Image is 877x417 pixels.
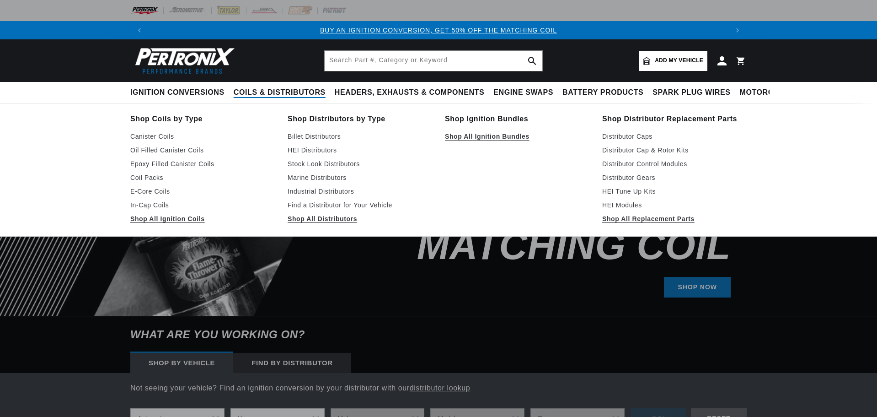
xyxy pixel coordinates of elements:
[410,384,471,392] a: distributor lookup
[130,145,275,156] a: Oil Filled Canister Coils
[562,88,643,97] span: Battery Products
[130,213,275,224] a: Shop All Ignition Coils
[602,186,747,197] a: HEI Tune Up Kits
[320,27,557,34] a: BUY AN IGNITION CONVERSION, GET 50% OFF THE MATCHING COIL
[130,21,149,39] button: Translation missing: en.sections.announcements.previous_announcement
[234,88,326,97] span: Coils & Distributors
[735,82,799,103] summary: Motorcycle
[229,82,330,103] summary: Coils & Distributors
[652,88,730,97] span: Spark Plug Wires
[130,113,275,125] a: Shop Coils by Type
[288,131,432,142] a: Billet Distributors
[130,158,275,169] a: Epoxy Filled Canister Coils
[330,82,489,103] summary: Headers, Exhausts & Components
[445,113,589,125] a: Shop Ignition Bundles
[522,51,542,71] button: search button
[107,21,770,39] slideshow-component: Translation missing: en.sections.announcements.announcement_bar
[602,200,747,211] a: HEI Modules
[107,316,770,353] h6: What are you working on?
[664,277,731,298] a: SHOP NOW
[130,131,275,142] a: Canister Coils
[602,213,747,224] a: Shop All Replacement Parts
[288,145,432,156] a: HEI Distributors
[340,130,731,262] h2: Buy an Ignition Conversion, Get 50% off the Matching Coil
[288,158,432,169] a: Stock Look Distributors
[130,200,275,211] a: In-Cap Coils
[489,82,558,103] summary: Engine Swaps
[728,21,747,39] button: Translation missing: en.sections.announcements.next_announcement
[655,56,703,65] span: Add my vehicle
[558,82,648,103] summary: Battery Products
[602,145,747,156] a: Distributor Cap & Rotor Kits
[602,131,747,142] a: Distributor Caps
[130,353,233,373] div: Shop by vehicle
[233,353,351,373] div: Find by Distributor
[602,172,747,183] a: Distributor Gears
[602,113,747,125] a: Shop Distributor Replacement Parts
[130,172,275,183] a: Coil Packs
[288,213,432,224] a: Shop All Distributors
[335,88,484,97] span: Headers, Exhausts & Components
[639,51,707,71] a: Add my vehicle
[648,82,735,103] summary: Spark Plug Wires
[149,25,728,35] div: Announcement
[288,200,432,211] a: Find a Distributor for Your Vehicle
[288,113,432,125] a: Shop Distributors by Type
[288,172,432,183] a: Marine Distributors
[130,45,235,76] img: Pertronix
[288,186,432,197] a: Industrial Distributors
[325,51,542,71] input: Search Part #, Category or Keyword
[602,158,747,169] a: Distributor Control Modules
[130,382,747,394] p: Not seeing your vehicle? Find an ignition conversion by your distributor with our
[130,186,275,197] a: E-Core Coils
[445,131,589,142] a: Shop All Ignition Bundles
[149,25,728,35] div: 1 of 3
[740,88,794,97] span: Motorcycle
[493,88,553,97] span: Engine Swaps
[130,82,229,103] summary: Ignition Conversions
[130,88,225,97] span: Ignition Conversions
